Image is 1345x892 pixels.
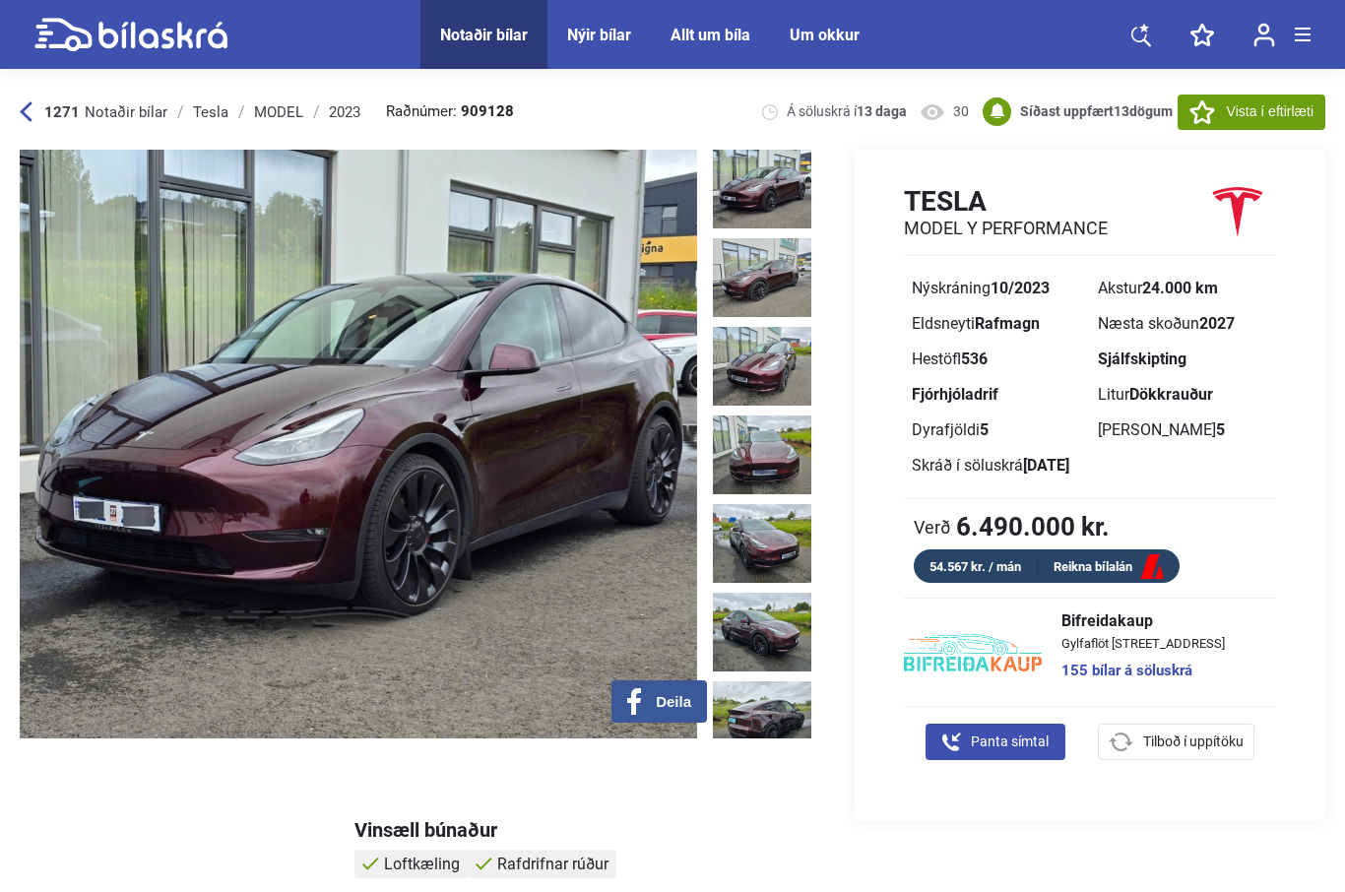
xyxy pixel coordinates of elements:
[912,385,998,404] b: Fjórhjóladrif
[713,327,811,406] img: 1750872105_5765368809646022395_23172077862991197.jpg
[1020,103,1173,119] b: Síðast uppfært dögum
[567,26,631,44] a: Nýir bílar
[1143,732,1244,752] span: Tilboð í uppítöku
[914,555,1038,578] div: 54.567 kr. / mán
[961,350,988,368] b: 536
[1098,316,1268,332] div: Næsta skoðun
[440,26,528,44] a: Notaðir bílar
[857,103,907,119] b: 13 daga
[975,314,1040,333] b: Rafmagn
[254,104,303,120] div: MODEL
[912,422,1082,438] div: Dyrafjöldi
[1114,103,1129,119] span: 13
[991,279,1050,297] b: 10/2023
[953,102,969,121] span: 30
[956,514,1110,540] b: 6.490.000 kr.
[1098,350,1186,368] b: Sjálfskipting
[1061,613,1225,629] span: Bifreidakaup
[713,593,811,671] img: 1750872107_6062681367010878732_23172080427605954.jpg
[713,150,811,228] img: 1750872103_7894962682393816290_23172076156112049.jpg
[912,351,1082,367] div: Hestöfl
[980,420,989,439] b: 5
[713,238,811,317] img: 1750872104_6114630961692587939_23172077007631467.jpg
[1216,420,1225,439] b: 5
[1098,422,1268,438] div: [PERSON_NAME]
[713,681,811,760] img: 1750872108_1245545376846448226_23172081170390073.jpg
[713,415,811,494] img: 1750872106_3946248485736972245_23172078679595571.jpg
[329,104,360,120] div: 2023
[386,104,514,119] span: Raðnúmer:
[912,316,1082,332] div: Eldsneyti
[1227,101,1313,122] span: Vista í eftirlæti
[790,26,860,44] a: Um okkur
[904,218,1108,239] h2: MODEL Y PERFORMANCE
[904,185,1108,218] h1: Tesla
[44,103,80,121] b: 1271
[1129,385,1213,404] b: Dökkrauður
[971,732,1049,752] span: Panta símtal
[193,104,228,120] div: Tesla
[912,458,1082,474] div: Skráð í söluskrá
[1023,456,1069,475] b: [DATE]
[1061,664,1225,678] a: 155 bílar á söluskrá
[1199,184,1276,240] img: logo Tesla MODEL Y PERFORMANCE
[671,26,750,44] a: Allt um bíla
[1199,314,1235,333] b: 2027
[1098,387,1268,403] div: Litur
[1061,637,1225,650] span: Gylfaflöt [STREET_ADDRESS]
[713,504,811,583] img: 1750872106_4494153545422313635_23172079416469132.jpg
[1253,23,1275,47] img: user-login.svg
[787,102,907,121] span: Á söluskrá í
[354,820,1325,840] div: Vinsæll búnaður
[1178,95,1325,130] button: Vista í eftirlæti
[1142,279,1218,297] b: 24.000 km
[656,693,691,711] span: Deila
[914,517,951,537] span: Verð
[912,281,1082,296] div: Nýskráning
[85,103,167,121] span: Notaðir bílar
[497,855,608,873] span: Rafdrifnar rúður
[611,680,707,723] button: Deila
[1098,281,1268,296] div: Akstur
[461,104,514,119] b: 909128
[1038,555,1180,580] a: Reikna bílalán
[384,855,460,873] span: Loftkæling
